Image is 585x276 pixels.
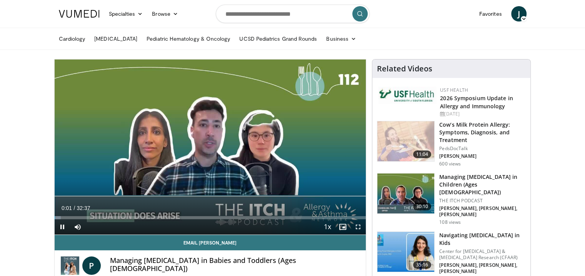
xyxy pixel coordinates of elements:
input: Search topics, interventions [216,5,370,23]
a: Favorites [475,6,507,21]
button: Fullscreen [350,219,366,235]
button: Mute [70,219,85,235]
p: THE ITCH PODCAST [439,198,526,204]
a: UCSD Pediatrics Grand Rounds [235,31,322,46]
h4: Managing [MEDICAL_DATA] in Babies and Toddlers (Ages [DEMOGRAPHIC_DATA]) [110,256,360,273]
h3: Managing [MEDICAL_DATA] in Children (Ages [DEMOGRAPHIC_DATA]) [439,173,526,196]
video-js: Video Player [55,59,366,235]
img: dda491a2-e90c-44a0-a652-cc848be6698a.150x105_q85_crop-smart_upscale.jpg [377,174,434,213]
h3: Navigating [MEDICAL_DATA] in Kids [439,231,526,247]
a: Business [322,31,361,46]
p: [PERSON_NAME], [PERSON_NAME], [PERSON_NAME] [439,262,526,274]
a: 2026 Symposium Update in Allergy and Immunology [440,94,513,110]
h4: Related Videos [377,64,432,73]
a: J [511,6,527,21]
a: [MEDICAL_DATA] [90,31,142,46]
img: 6ba8804a-8538-4002-95e7-a8f8012d4a11.png.150x105_q85_autocrop_double_scale_upscale_version-0.2.jpg [378,87,436,104]
img: a277380e-40b7-4f15-ab00-788b20d9d5d9.150x105_q85_crop-smart_upscale.jpg [377,121,434,161]
button: Enable picture-in-picture mode [335,219,350,235]
span: 32:37 [77,205,90,211]
a: Specialties [104,6,148,21]
div: [DATE] [440,111,524,117]
div: Progress Bar [55,216,366,219]
p: [PERSON_NAME] [439,153,526,159]
p: 600 views [439,161,461,167]
span: 11:04 [413,150,432,158]
span: 35:16 [413,261,432,269]
p: Center for [MEDICAL_DATA] & [MEDICAL_DATA] Research (CFAAR) [439,248,526,261]
img: THE ITCH PODCAST [61,256,79,275]
h3: Cow’s Milk Protein Allergy: Symptoms, Diagnosis, and Treatment [439,121,526,144]
a: 30:10 Managing [MEDICAL_DATA] in Children (Ages [DEMOGRAPHIC_DATA]) THE ITCH PODCAST [PERSON_NAME... [377,173,526,225]
a: 11:04 Cow’s Milk Protein Allergy: Symptoms, Diagnosis, and Treatment PedsDocTalk [PERSON_NAME] 60... [377,121,526,167]
p: [PERSON_NAME], [PERSON_NAME], [PERSON_NAME] [439,205,526,218]
a: P [82,256,101,275]
img: VuMedi Logo [59,10,100,18]
span: 30:10 [413,203,432,210]
p: PedsDocTalk [439,145,526,152]
img: 8bae75f9-ce1c-4c31-8f52-35461225965e.150x105_q85_crop-smart_upscale.jpg [377,232,434,272]
span: 0:01 [62,205,72,211]
a: Cardiology [54,31,90,46]
a: Pediatric Hematology & Oncology [142,31,235,46]
p: 108 views [439,219,461,225]
button: Pause [55,219,70,235]
button: Playback Rate [320,219,335,235]
span: / [74,205,75,211]
a: Browse [147,6,183,21]
a: Email [PERSON_NAME] [55,235,366,250]
a: USF Health [440,87,468,93]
